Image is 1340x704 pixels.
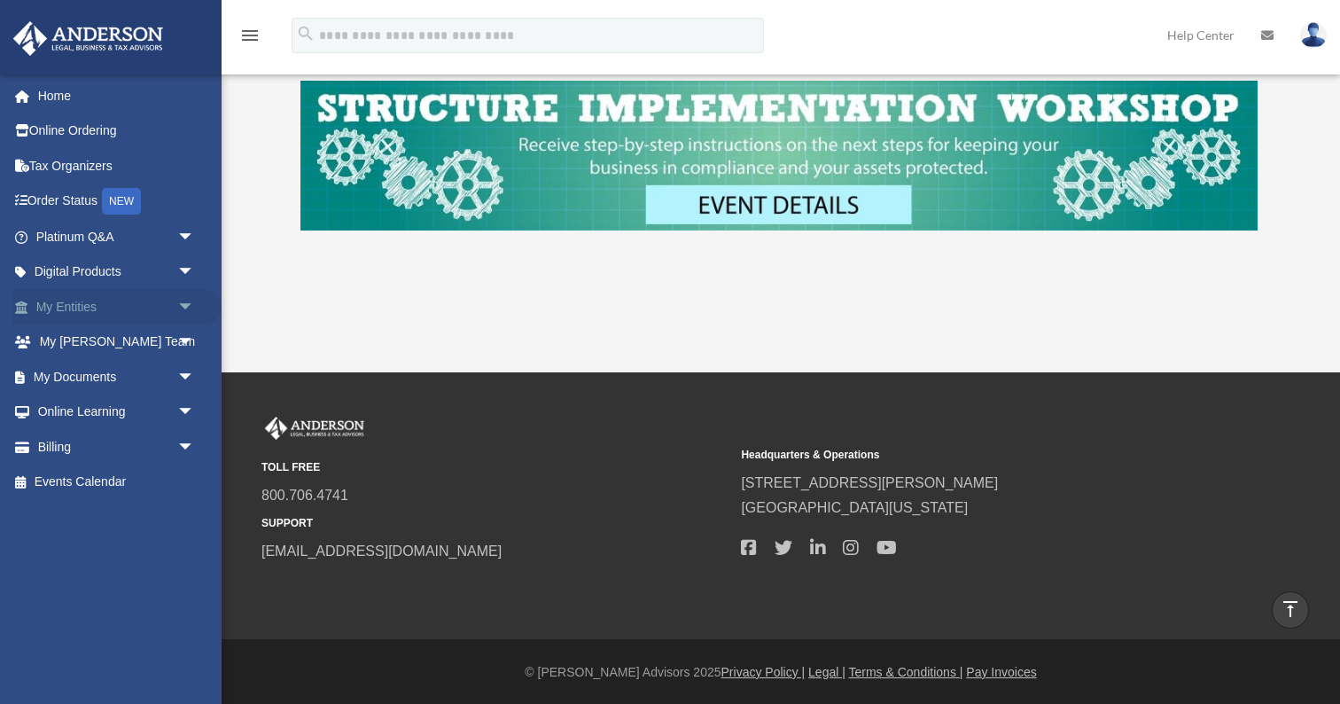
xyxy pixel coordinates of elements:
[177,254,213,291] span: arrow_drop_down
[12,78,222,113] a: Home
[177,429,213,465] span: arrow_drop_down
[12,148,222,184] a: Tax Organizers
[1300,22,1327,48] img: User Pic
[1272,591,1309,629] a: vertical_align_top
[296,24,316,43] i: search
[261,458,728,477] small: TOLL FREE
[177,325,213,361] span: arrow_drop_down
[849,665,963,679] a: Terms & Conditions |
[261,417,368,440] img: Anderson Advisors Platinum Portal
[12,429,222,465] a: Billingarrow_drop_down
[12,465,222,500] a: Events Calendar
[177,395,213,431] span: arrow_drop_down
[222,661,1340,684] div: © [PERSON_NAME] Advisors 2025
[1280,598,1301,620] i: vertical_align_top
[721,665,806,679] a: Privacy Policy |
[261,488,348,503] a: 800.706.4741
[12,325,222,360] a: My [PERSON_NAME] Teamarrow_drop_down
[12,113,222,149] a: Online Ordering
[177,289,213,325] span: arrow_drop_down
[966,665,1036,679] a: Pay Invoices
[239,31,261,46] a: menu
[12,254,222,290] a: Digital Productsarrow_drop_down
[239,25,261,46] i: menu
[12,184,222,220] a: Order StatusNEW
[12,395,222,430] a: Online Learningarrow_drop_down
[261,514,728,533] small: SUPPORT
[12,289,222,325] a: My Entitiesarrow_drop_down
[808,665,845,679] a: Legal |
[741,500,968,515] a: [GEOGRAPHIC_DATA][US_STATE]
[8,21,168,56] img: Anderson Advisors Platinum Portal
[102,188,141,215] div: NEW
[741,475,998,490] a: [STREET_ADDRESS][PERSON_NAME]
[177,219,213,255] span: arrow_drop_down
[741,446,1208,465] small: Headquarters & Operations
[177,359,213,395] span: arrow_drop_down
[12,219,222,254] a: Platinum Q&Aarrow_drop_down
[261,544,502,559] a: [EMAIL_ADDRESS][DOMAIN_NAME]
[12,359,222,395] a: My Documentsarrow_drop_down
